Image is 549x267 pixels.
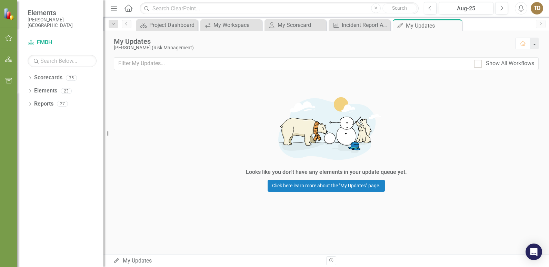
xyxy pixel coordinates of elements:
[382,3,417,13] button: Search
[57,101,68,107] div: 27
[246,168,407,176] div: Looks like you don't have any elements in your update queue yet.
[28,39,97,47] a: FMDH
[34,100,53,108] a: Reports
[28,55,97,67] input: Search Below...
[526,244,542,260] div: Open Intercom Messenger
[342,21,388,29] div: Incident Report Acknowledgement Within 5 Business Days
[531,2,543,14] button: TD
[330,21,388,29] a: Incident Report Acknowledgement Within 5 Business Days
[392,5,407,11] span: Search
[268,180,385,192] a: Click here learn more about the "My Updates" page.
[28,17,97,28] small: [PERSON_NAME][GEOGRAPHIC_DATA]
[34,74,62,82] a: Scorecards
[486,60,534,68] div: Show All Workflows
[34,87,57,95] a: Elements
[114,45,508,50] div: [PERSON_NAME] (Risk Management)
[266,21,324,29] a: My Scorecard
[441,4,491,13] div: Aug-25
[3,8,16,20] img: ClearPoint Strategy
[223,89,430,167] img: Getting started
[202,21,260,29] a: My Workspace
[66,75,77,81] div: 35
[61,88,72,94] div: 23
[140,2,419,14] input: Search ClearPoint...
[149,21,196,29] div: Project Dashboard
[28,9,97,17] span: Elements
[213,21,260,29] div: My Workspace
[278,21,324,29] div: My Scorecard
[406,21,460,30] div: My Updates
[138,21,196,29] a: Project Dashboard
[113,257,321,265] div: My Updates
[439,2,493,14] button: Aug-25
[114,57,470,70] input: Filter My Updates...
[114,38,508,45] div: My Updates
